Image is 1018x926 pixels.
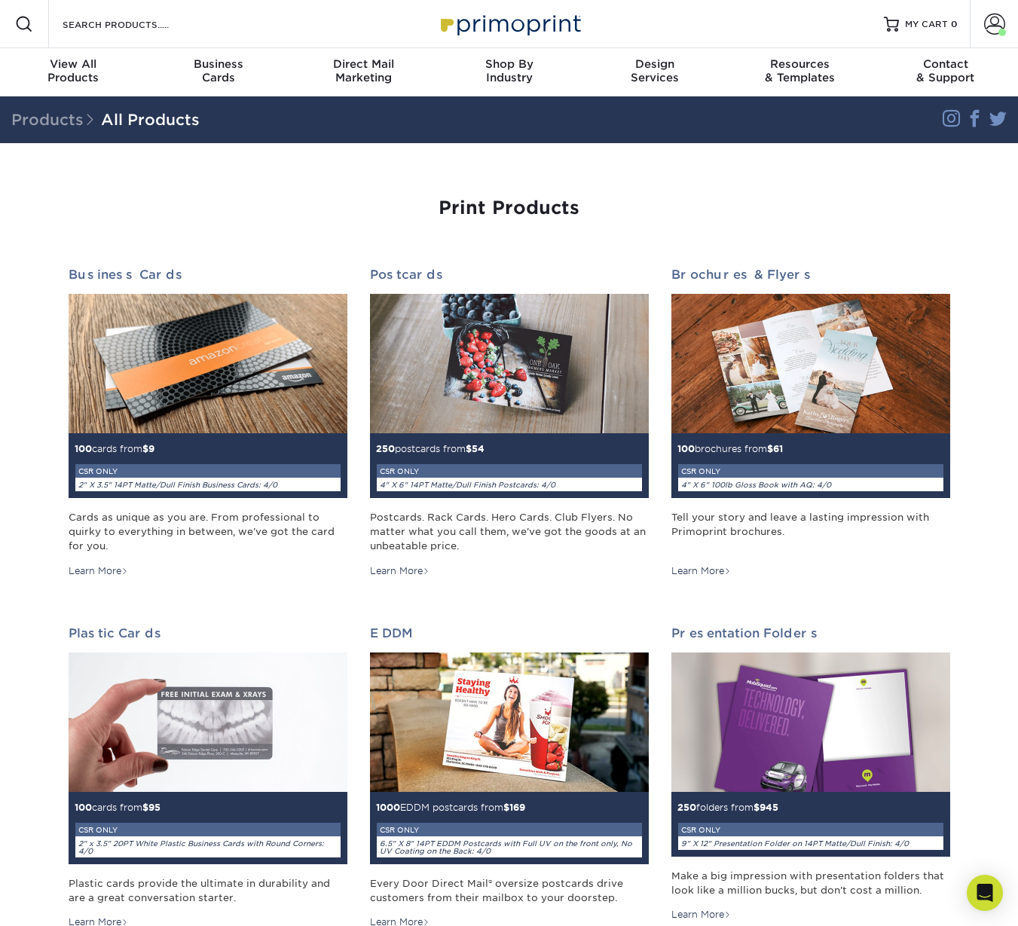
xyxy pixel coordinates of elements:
[69,267,347,282] h2: Business Cards
[380,481,555,489] i: 4" X 6" 14PT Matte/Dull Finish Postcards: 4/0
[677,443,695,454] span: 100
[671,294,950,433] img: Brochures & Flyers
[466,443,472,454] span: $
[671,510,950,554] div: Tell your story and leave a lasting impression with Primoprint brochures.
[671,626,950,640] h2: Presentation Folders
[681,839,909,848] i: 9" X 12" Presentation Folder on 14PT Matte/Dull Finish: 4/0
[75,802,341,858] small: cards from
[681,481,831,489] i: 4" X 6" 100lb Gloss Book with AQ: 4/0
[671,626,950,922] a: Presentation Folders 250folders from$945CSR ONLY9" X 12" Presentation Folder on 14PT Matte/Dull F...
[582,57,727,84] div: Services
[376,443,643,492] small: postcards from
[677,802,696,813] span: 250
[727,57,873,71] span: Resources
[967,875,1003,911] div: Open Intercom Messenger
[69,510,347,554] div: Cards as unique as you are. From professional to quirky to everything in between, we've got the c...
[873,57,1018,71] span: Contact
[370,564,430,578] div: Learn More
[69,564,128,578] div: Learn More
[767,443,773,454] span: $
[376,802,400,813] span: 1000
[75,802,92,813] span: 100
[681,826,720,834] small: CSR ONLY
[370,294,649,433] img: Postcards
[145,57,291,84] div: Cards
[681,467,720,475] small: CSR ONLY
[671,869,950,897] div: Make a big impression with presentation folders that look like a million bucks, but don't cost a ...
[101,111,200,129] a: All Products
[436,48,582,96] a: Shop ByIndustry
[78,467,118,475] small: CSR ONLY
[69,876,347,905] div: Plastic cards provide the ultimate in durability and are a great conversation starter.
[69,267,347,578] a: Business Cards 100cards from$9CSR ONLY2" X 3.5" 14PT Matte/Dull Finish Business Cards: 4/0 Cards ...
[69,652,347,792] img: Plastic Cards
[370,267,649,282] h2: Postcards
[671,267,950,282] h2: Brochures & Flyers
[61,15,208,33] input: SEARCH PRODUCTS.....
[69,197,950,219] h1: Print Products
[376,802,643,858] small: EDDM postcards from
[509,802,525,813] span: 169
[436,57,582,71] span: Shop By
[873,57,1018,84] div: & Support
[145,57,291,71] span: Business
[370,267,649,578] a: Postcards 250postcards from$54CSR ONLY4" X 6" 14PT Matte/Dull Finish Postcards: 4/0 Postcards. Ra...
[380,467,419,475] small: CSR ONLY
[78,481,277,489] i: 2" X 3.5" 14PT Matte/Dull Finish Business Cards: 4/0
[905,18,948,31] span: MY CART
[142,802,148,813] span: $
[69,626,347,640] h2: Plastic Cards
[148,802,160,813] span: 95
[291,48,436,96] a: Direct MailMarketing
[376,443,395,454] span: 250
[75,443,92,454] span: 100
[727,48,873,96] a: Resources& Templates
[78,826,118,834] small: CSR ONLY
[291,57,436,84] div: Marketing
[370,510,649,554] div: Postcards. Rack Cards. Hero Cards. Club Flyers. No matter what you call them, we've got the goods...
[754,802,760,813] span: $
[677,802,944,851] small: folders from
[472,443,485,454] span: 54
[760,802,778,813] span: 945
[75,443,341,492] small: cards from
[291,57,436,71] span: Direct Mail
[380,826,419,834] small: CSR ONLY
[380,839,632,855] i: 6.5" X 8" 14PT EDDM Postcards with Full UV on the front only, No UV Coating on the Back: 4/0
[370,652,649,792] img: EDDM
[727,57,873,84] div: & Templates
[434,8,585,40] img: Primoprint
[69,294,347,433] img: Business Cards
[671,908,731,921] div: Learn More
[671,564,731,578] div: Learn More
[951,19,958,29] span: 0
[671,267,950,578] a: Brochures & Flyers 100brochures from$61CSR ONLY4" X 6" 100lb Gloss Book with AQ: 4/0 Tell your st...
[370,626,649,640] h2: EDDM
[148,443,154,454] span: 9
[145,48,291,96] a: BusinessCards
[370,876,649,905] div: Every Door Direct Mail® oversize postcards drive customers from their mailbox to your doorstep.
[503,802,509,813] span: $
[677,443,944,492] small: brochures from
[582,48,727,96] a: DesignServices
[773,443,783,454] span: 61
[11,111,101,129] span: Products
[873,48,1018,96] a: Contact& Support
[671,652,950,792] img: Presentation Folders
[78,839,324,855] i: 2" x 3.5" 20PT White Plastic Business Cards with Round Corners: 4/0
[436,57,582,84] div: Industry
[142,443,148,454] span: $
[582,57,727,71] span: Design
